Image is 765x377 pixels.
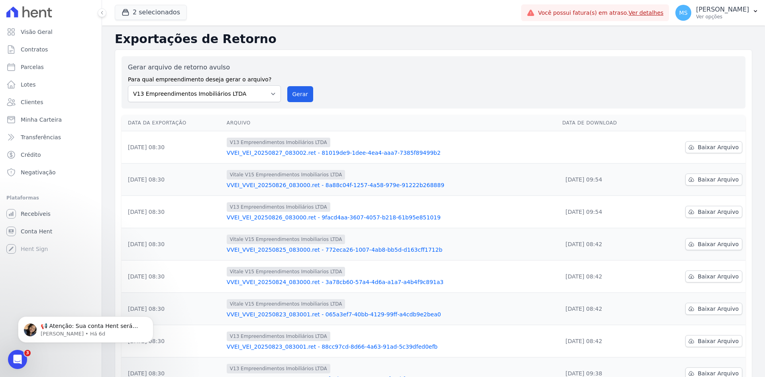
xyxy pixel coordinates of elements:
label: Para qual empreendimento deseja gerar o arquivo? [128,72,281,84]
a: Crédito [3,147,98,163]
h2: Exportações de Retorno [115,32,752,46]
a: VVEI_VVEI_20250825_083000.ret - 772eca26-1007-4ab8-bb5d-d163cff1712b [227,246,556,254]
span: Ajuda [112,269,127,274]
span: Baixar Arquivo [698,305,739,313]
td: [DATE] 08:42 [559,293,651,325]
span: V13 Empreendimentos Imobiliários LTDA [227,138,330,147]
span: Transferências [21,133,61,141]
div: Plataformas [6,193,95,203]
div: • Há 17sem [52,154,83,162]
a: Ver detalhes [629,10,664,16]
td: [DATE] 08:30 [122,325,224,357]
a: VVEI_VEI_20250823_083001.ret - 88cc97cd-8d66-4a63-91ad-5c39dfed0efb [227,343,556,351]
a: Conta Hent [3,223,98,239]
button: MS [PERSON_NAME] Ver opções [669,2,765,24]
span: Conta Hent [21,227,52,235]
a: Baixar Arquivo [685,335,742,347]
span: Vitale V15 Empreendimentos Imobiliarios LTDA [227,170,345,180]
a: Baixar Arquivo [685,238,742,250]
td: [DATE] 08:30 [122,196,224,228]
span: Mensagens [22,269,58,274]
a: Transferências [3,129,98,145]
span: MS [679,10,688,16]
span: Vitale V15 Empreendimentos Imobiliarios LTDA [227,299,345,309]
div: Suporte [28,154,50,162]
a: Negativação [3,164,98,180]
span: [PERSON_NAME] comprovante enviado pela cliente [28,87,171,94]
span: Baixar Arquivo [698,208,739,216]
div: Adriane [28,184,50,192]
span: Você possui fatura(s) em atraso. [538,9,663,17]
span: Lotes [21,81,36,89]
div: • Há 6sem [51,65,79,74]
img: Profile image for Suporte [9,87,25,103]
p: [PERSON_NAME] [696,6,749,14]
th: Arquivo [224,115,559,131]
div: Adriane [28,65,50,74]
span: Vitale V15 Empreendimentos Imobiliarios LTDA [227,235,345,244]
div: • Há 6d [51,36,71,44]
img: Profile image for Suporte [9,146,25,162]
a: Baixar Arquivo [685,303,742,315]
a: VVEI_VVEI_20250826_083000.ret - 8a88c04f-1257-4a58-979e-91222b268889 [227,181,556,189]
div: Adriane [28,213,50,221]
div: Suporte [28,95,50,103]
span: Contratos [21,45,48,53]
td: [DATE] 09:54 [559,196,651,228]
th: Data da Exportação [122,115,224,131]
td: [DATE] 08:30 [122,261,224,293]
span: Parcelas [21,63,44,71]
img: Profile image for Adriane [9,205,25,221]
img: Profile image for Adriane [9,176,25,191]
button: 2 selecionados [115,5,187,20]
p: Ver opções [696,14,749,20]
div: Adriane [28,36,50,44]
button: Ajuda [80,249,159,281]
a: Lotes [3,77,98,93]
a: Baixar Arquivo [685,174,742,186]
a: Recebíveis [3,206,98,222]
span: Baixar Arquivo [698,337,739,345]
a: Baixar Arquivo [685,270,742,282]
span: Ahh maravilha, [PERSON_NAME]! Obrigada por avisar. = ) [28,205,190,212]
span: Baixar Arquivo [698,272,739,280]
div: Adriane [28,124,50,133]
h1: Mensagens [56,4,105,17]
span: Vitale V15 Empreendimentos Imobiliarios LTDA [227,267,345,276]
span: Para nós, [PERSON_NAME]! = ) [28,176,115,182]
span: V13 Empreendimentos Imobiliários LTDA [227,332,330,341]
span: Baixar Arquivo [698,143,739,151]
td: [DATE] 08:30 [122,164,224,196]
div: Fechar [140,3,154,18]
a: VVEI_VVEI_20250824_083000.ret - 3a78cb60-57a4-4d6a-a1a7-a4b4f9c891a3 [227,278,556,286]
a: Minha Carteira [3,112,98,128]
td: [DATE] 08:30 [122,293,224,325]
span: Baixar Arquivo [698,240,739,248]
span: Recebíveis [21,210,51,218]
span: 3 [24,350,31,356]
iframe: Intercom live chat [8,350,27,369]
div: • Há 6sem [52,95,80,103]
span: Crédito [21,151,41,159]
div: Adriane [28,243,50,251]
img: Profile image for Adriane [9,28,25,44]
a: Baixar Arquivo [685,206,742,218]
a: Baixar Arquivo [685,141,742,153]
span: Clientes [21,98,43,106]
div: • Há 14sem [51,124,83,133]
a: VVEI_VEI_20250827_083002.ret - 81019de9-1dee-4ea4-aaa7-7385f89499b2 [227,149,556,157]
button: Gerar [287,86,314,102]
a: Contratos [3,41,98,57]
span: Obrigada Matheus! Para nós. ☺️ [28,58,118,64]
a: Parcelas [3,59,98,75]
a: VVEI_VEI_20250826_083000.ret - 9facd4aa-3607-4057-b218-61b95e851019 [227,213,556,221]
iframe: Intercom notifications mensagem [6,300,165,355]
div: • Há 28sem [51,213,83,221]
td: [DATE] 08:42 [559,261,651,293]
div: • Há 29sem [51,243,83,251]
span: Baixar Arquivo [698,176,739,184]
